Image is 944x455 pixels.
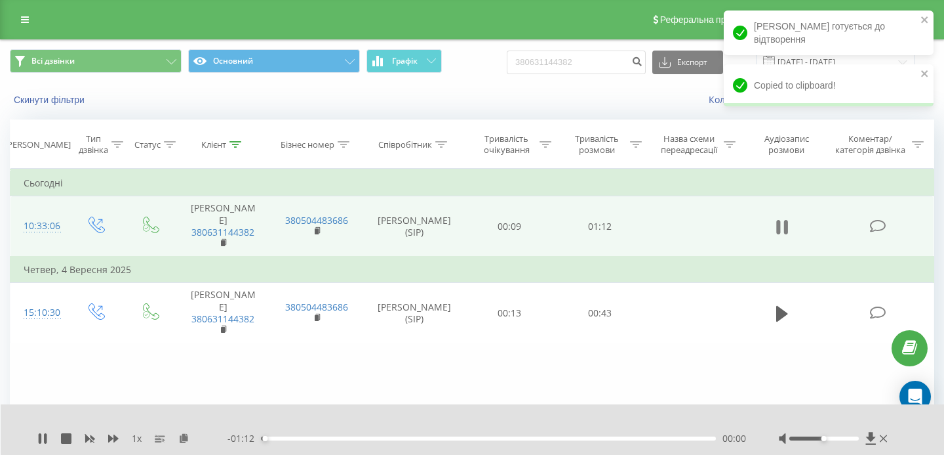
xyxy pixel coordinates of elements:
div: Статус [134,139,161,150]
button: Основний [188,49,360,73]
span: 1 x [132,432,142,445]
td: [PERSON_NAME] [176,283,270,343]
span: - 01:12 [227,432,261,445]
div: Open Intercom Messenger [899,381,931,412]
div: Коментар/категорія дзвінка [832,133,909,156]
span: Реферальна програма [660,14,757,25]
button: Експорт [652,51,723,74]
div: Accessibility label [262,436,267,441]
button: Всі дзвінки [10,49,182,73]
a: 380504483686 [285,214,348,227]
div: Назва схеми переадресації [657,133,720,156]
button: Скинути фільтри [10,94,91,106]
div: Аудіозапис розмови [751,133,822,156]
div: Тривалість розмови [566,133,627,156]
td: Четвер, 4 Вересня 2025 [10,257,934,283]
div: Тривалість очікування [477,133,537,156]
div: Співробітник [378,139,432,150]
td: 00:13 [465,283,555,343]
span: Всі дзвінки [31,56,75,66]
a: Коли дані можуть відрізнятися вiд інших систем [709,93,934,106]
td: 01:12 [555,196,645,257]
div: [PERSON_NAME] готується до відтворення [724,11,934,55]
td: [PERSON_NAME] (SIP) [364,283,465,343]
a: 380504483686 [285,301,348,313]
input: Пошук за номером [507,51,646,74]
div: Тип дзвінка [79,133,108,156]
td: 00:09 [465,196,555,257]
div: 15:10:30 [24,300,55,326]
span: 00:00 [722,432,746,445]
td: [PERSON_NAME] [176,196,270,257]
button: Графік [366,49,442,73]
div: Copied to clipboard! [724,64,934,106]
div: Клієнт [201,139,226,150]
a: 380631144382 [191,313,254,325]
td: 00:43 [555,283,645,343]
button: close [920,68,930,81]
span: Графік [392,56,418,66]
td: [PERSON_NAME] (SIP) [364,196,465,257]
a: 380631144382 [191,226,254,238]
button: close [920,14,930,27]
div: 10:33:06 [24,213,55,239]
div: [PERSON_NAME] [5,139,71,150]
div: Бізнес номер [281,139,334,150]
div: Accessibility label [821,436,827,441]
td: Сьогодні [10,170,934,196]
